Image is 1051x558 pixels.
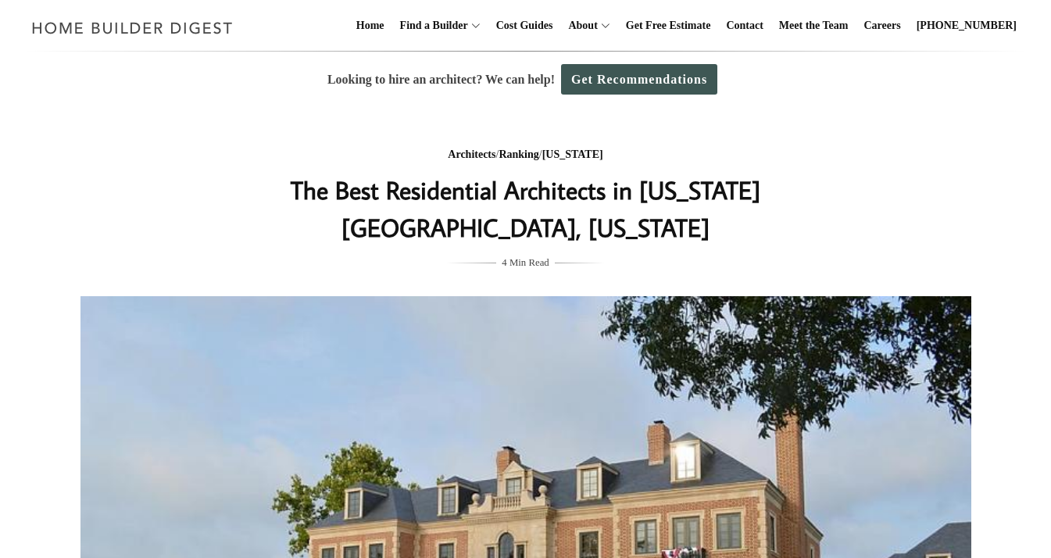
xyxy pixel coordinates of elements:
[720,1,769,51] a: Contact
[542,148,603,160] a: [US_STATE]
[858,1,907,51] a: Careers
[502,254,549,271] span: 4 Min Read
[773,1,855,51] a: Meet the Team
[350,1,391,51] a: Home
[490,1,559,51] a: Cost Guides
[25,13,240,43] img: Home Builder Digest
[499,148,538,160] a: Ranking
[561,64,717,95] a: Get Recommendations
[214,171,838,246] h1: The Best Residential Architects in [US_STATE][GEOGRAPHIC_DATA], [US_STATE]
[620,1,717,51] a: Get Free Estimate
[562,1,597,51] a: About
[448,148,495,160] a: Architects
[214,145,838,165] div: / /
[910,1,1023,51] a: [PHONE_NUMBER]
[394,1,468,51] a: Find a Builder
